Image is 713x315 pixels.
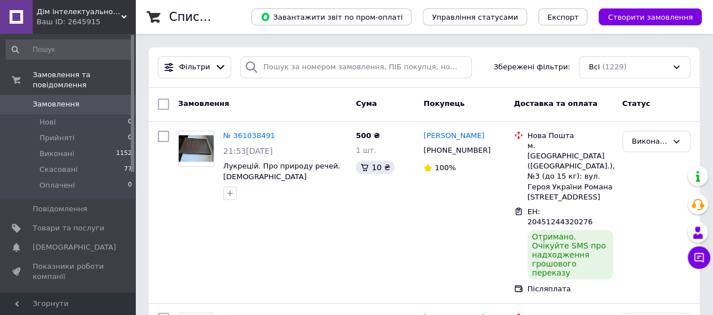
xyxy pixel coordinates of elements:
[251,8,411,25] button: Завантажити звіт по пром-оплаті
[528,284,613,294] div: Післяплата
[178,131,214,167] a: Фото товару
[632,136,667,148] div: Виконано
[423,8,527,25] button: Управління статусами
[528,207,593,227] span: ЕН: 20451244320276
[116,149,132,159] span: 1152
[588,62,600,73] span: Всі
[223,162,340,181] a: Лукрецій. Про природу речей. [DEMOGRAPHIC_DATA]
[39,149,74,159] span: Виконані
[528,131,613,141] div: Нова Пошта
[356,99,377,108] span: Cума
[260,12,402,22] span: Завантажити звіт по пром-оплаті
[688,246,710,269] button: Чат з покупцем
[179,62,210,73] span: Фільтри
[223,131,275,140] a: № 361038491
[179,135,214,162] img: Фото товару
[423,146,490,154] span: [PHONE_NUMBER]
[124,165,132,175] span: 77
[356,146,376,154] span: 1 шт.
[33,99,79,109] span: Замовлення
[33,204,87,214] span: Повідомлення
[528,230,613,279] div: Отримано. Очікуйте SMS про надходження грошового переказу
[39,117,56,127] span: Нові
[37,7,121,17] span: Дім інтелектуальної книги
[356,131,380,140] span: 500 ₴
[39,180,75,190] span: Оплачені
[240,56,472,78] input: Пошук за номером замовлення, ПІБ покупця, номером телефону, Email, номером накладної
[608,13,693,21] span: Створити замовлення
[223,147,273,156] span: 21:53[DATE]
[514,99,597,108] span: Доставка та оплата
[528,141,613,202] div: м. [GEOGRAPHIC_DATA] ([GEOGRAPHIC_DATA].), №3 (до 15 кг): вул. Героя України Романа [STREET_ADDRESS]
[39,133,74,143] span: Прийняті
[547,13,579,21] span: Експорт
[432,13,518,21] span: Управління статусами
[423,131,484,141] a: [PERSON_NAME]
[6,39,133,60] input: Пошук
[538,8,588,25] button: Експорт
[599,8,702,25] button: Створити замовлення
[169,10,284,24] h1: Список замовлень
[33,223,104,233] span: Товари та послуги
[435,163,455,172] span: 100%
[33,242,116,252] span: [DEMOGRAPHIC_DATA]
[39,165,78,175] span: Скасовані
[33,291,104,311] span: Панель управління
[587,12,702,21] a: Створити замовлення
[128,180,132,190] span: 0
[494,62,570,73] span: Збережені фільтри:
[33,261,104,282] span: Показники роботи компанії
[356,161,395,174] div: 10 ₴
[33,70,135,90] span: Замовлення та повідомлення
[178,99,229,108] span: Замовлення
[37,17,135,27] div: Ваш ID: 2645915
[602,63,626,71] span: (1229)
[128,133,132,143] span: 0
[423,99,464,108] span: Покупець
[128,117,132,127] span: 0
[622,99,650,108] span: Статус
